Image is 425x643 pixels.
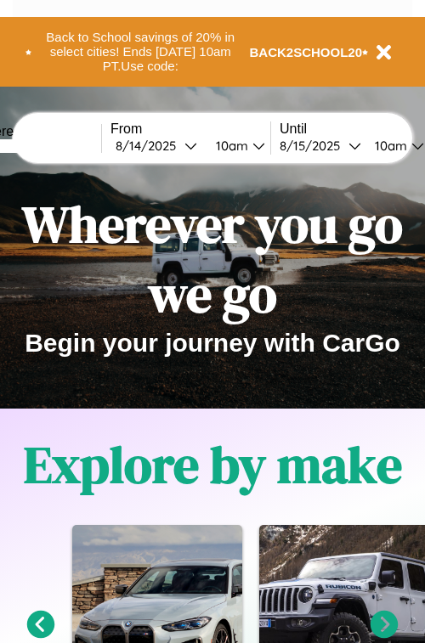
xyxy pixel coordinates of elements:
div: 10am [366,138,411,154]
button: 8/14/2025 [110,137,202,155]
h1: Explore by make [24,430,402,499]
div: 10am [207,138,252,154]
label: From [110,121,270,137]
button: Back to School savings of 20% in select cities! Ends [DATE] 10am PT.Use code: [31,25,250,78]
div: 8 / 14 / 2025 [116,138,184,154]
b: BACK2SCHOOL20 [250,45,363,59]
div: 8 / 15 / 2025 [280,138,348,154]
button: 10am [202,137,270,155]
